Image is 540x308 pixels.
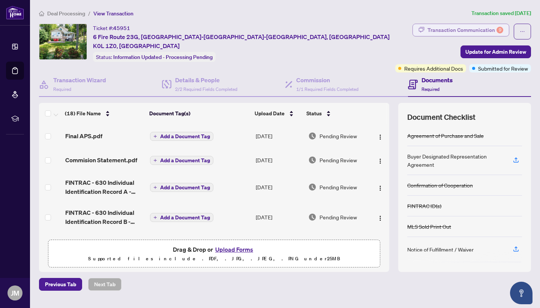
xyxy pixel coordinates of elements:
[308,183,316,191] img: Document Status
[53,86,71,92] span: Required
[296,75,358,85] h4: Commission
[404,64,463,72] span: Requires Additional Docs
[319,213,357,221] span: Pending Review
[478,64,528,72] span: Submitted for Review
[377,158,383,164] img: Logo
[308,132,316,140] img: Document Status
[65,208,144,226] span: FINTRAC - 630 Individual Identification Record B - PropTx-OREA_[DATE] 10_17_59.pdf
[496,27,503,33] div: 9
[150,213,213,222] button: Add a Document Tag
[253,124,305,148] td: [DATE]
[153,216,157,219] span: plus
[39,24,87,59] img: IMG-X12231956_1.jpg
[11,288,19,298] span: JM
[308,213,316,221] img: Document Status
[421,86,439,92] span: Required
[407,152,504,169] div: Buyer Designated Representation Agreement
[520,29,525,34] span: ellipsis
[427,24,503,36] div: Transaction Communication
[377,185,383,191] img: Logo
[253,148,305,172] td: [DATE]
[150,132,213,141] button: Add a Document Tag
[53,254,375,263] p: Supported files include .PDF, .JPG, .JPEG, .PNG under 25 MB
[306,109,322,118] span: Status
[160,215,210,220] span: Add a Document Tag
[150,131,213,141] button: Add a Document Tag
[150,213,213,222] button: Add a Document Tag
[150,156,213,165] button: Add a Document Tag
[319,183,357,191] span: Pending Review
[308,156,316,164] img: Document Status
[407,222,451,231] div: MLS Sold Print Out
[65,156,137,165] span: Commision Statement.pdf
[93,52,216,62] div: Status:
[421,75,453,85] h4: Documents
[296,86,358,92] span: 1/1 Required Fields Completed
[175,75,237,85] h4: Details & People
[47,10,85,17] span: Deal Processing
[93,10,133,17] span: View Transaction
[48,240,380,268] span: Drag & Drop orUpload FormsSupported files include .PDF, .JPG, .JPEG, .PNG under25MB
[113,25,130,32] span: 45951
[65,178,144,196] span: FINTRAC - 630 Individual Identification Record A - PropTx-OREA_[DATE] 10_15_31.pdf
[412,24,509,36] button: Transaction Communication9
[153,186,157,189] span: plus
[160,158,210,163] span: Add a Document Tag
[45,278,76,290] span: Previous Tab
[150,156,213,165] button: Add a Document Tag
[460,45,531,58] button: Update for Admin Review
[113,54,213,60] span: Information Updated - Processing Pending
[88,278,121,291] button: Next Tab
[471,9,531,18] article: Transaction saved [DATE]
[465,46,526,58] span: Update for Admin Review
[377,134,383,140] img: Logo
[39,11,44,16] span: home
[93,24,130,32] div: Ticket #:
[407,202,441,210] div: FINTRAC ID(s)
[93,32,392,50] span: 6 Fire Route 23G, [GEOGRAPHIC_DATA]-[GEOGRAPHIC_DATA]-[GEOGRAPHIC_DATA], [GEOGRAPHIC_DATA] K0L 1Z...
[62,103,146,124] th: (18) File Name
[153,134,157,138] span: plus
[253,202,305,232] td: [DATE]
[303,103,369,124] th: Status
[65,131,102,140] span: Final APS.pdf
[175,86,237,92] span: 2/2 Required Fields Completed
[253,232,305,262] td: [DATE]
[252,103,304,124] th: Upload Date
[253,172,305,202] td: [DATE]
[374,181,386,193] button: Logo
[374,211,386,223] button: Logo
[146,103,252,124] th: Document Tag(s)
[213,245,255,254] button: Upload Forms
[65,109,101,118] span: (18) File Name
[510,282,532,304] button: Open asap
[88,9,90,18] li: /
[407,245,474,254] div: Notice of Fulfillment / Waiver
[6,6,24,20] img: logo
[407,181,473,189] div: Confirmation of Cooperation
[53,75,106,85] h4: Transaction Wizard
[374,130,386,142] button: Logo
[173,245,255,254] span: Drag & Drop or
[150,183,213,192] button: Add a Document Tag
[160,134,210,139] span: Add a Document Tag
[319,156,357,164] span: Pending Review
[377,215,383,221] img: Logo
[407,131,484,140] div: Agreement of Purchase and Sale
[39,278,82,291] button: Previous Tab
[319,132,357,140] span: Pending Review
[374,154,386,166] button: Logo
[150,183,213,192] button: Add a Document Tag
[407,112,475,122] span: Document Checklist
[153,159,157,162] span: plus
[160,185,210,190] span: Add a Document Tag
[255,109,285,118] span: Upload Date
